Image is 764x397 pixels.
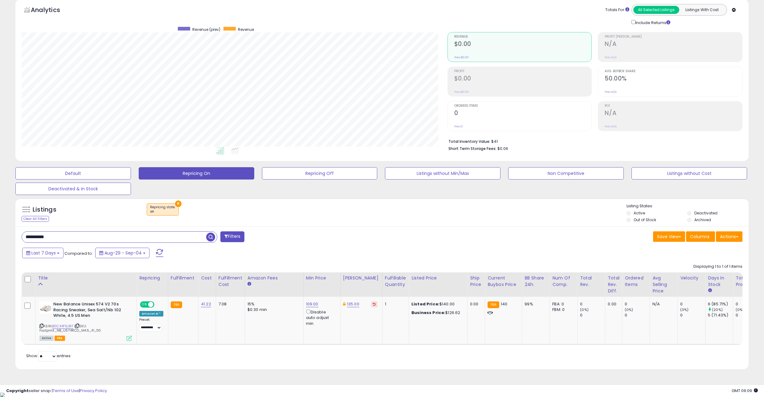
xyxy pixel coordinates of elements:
[605,104,742,108] span: ROI
[470,275,482,288] div: Ship Price
[247,307,299,312] div: $0.30 min
[605,56,617,59] small: Prev: N/A
[53,301,128,320] b: New Balance Unisex 574 V2 70s Racing Sneaker, Sea Salt/Nb 102 White, 4.5 US Men
[385,301,404,307] div: 1
[80,388,107,394] a: Privacy Policy
[470,301,480,307] div: 0.00
[488,275,519,288] div: Current Buybox Price
[501,301,507,307] span: 140
[625,312,650,318] div: 0
[552,307,573,312] div: FBM: 0
[347,301,359,307] a: 135.00
[552,275,575,288] div: Num of Comp.
[247,281,251,287] small: Amazon Fees.
[201,301,211,307] a: 41.22
[653,231,685,242] button: Save View
[736,301,761,307] div: 0
[605,125,617,128] small: Prev: N/A
[153,302,163,307] span: OFF
[411,310,445,316] b: Business Price:
[411,310,463,316] div: $126.62
[605,75,742,83] h2: 50.00%
[39,324,101,333] span: | SKU: Footprint_NB_U574RCD_M4.5_41_110
[625,275,647,288] div: Ordered Items
[693,264,742,270] div: Displaying 1 to 1 of 1 items
[627,203,749,209] p: Listing States:
[736,307,744,312] small: (0%)
[580,312,605,318] div: 0
[525,275,547,288] div: BB Share 24h.
[385,275,406,288] div: Fulfillable Quantity
[247,275,301,281] div: Amazon Fees
[53,388,79,394] a: Terms of Use
[139,167,254,180] button: Repricing On
[150,209,175,214] div: on
[6,388,107,394] div: seller snap | |
[631,167,747,180] button: Listings without Cost
[605,7,629,13] div: Totals For
[306,301,318,307] a: 109.00
[454,56,469,59] small: Prev: $0.00
[39,301,52,314] img: 312ao3U-7bL._SL40_.jpg
[411,301,439,307] b: Listed Price:
[411,275,465,281] div: Listed Price
[39,301,132,340] div: ASIN:
[708,312,733,318] div: 5 (71.43%)
[690,234,709,240] span: Columns
[15,167,131,180] button: Default
[634,210,645,216] label: Active
[488,301,499,308] small: FBA
[608,301,617,307] div: 0.00
[605,90,617,94] small: Prev: N/A
[343,275,380,281] div: [PERSON_NAME]
[580,275,603,288] div: Total Rev.
[139,318,163,332] div: Preset:
[454,75,592,83] h2: $0.00
[497,146,508,151] span: $0.06
[625,307,633,312] small: (0%)
[708,288,712,293] small: Days In Stock.
[716,231,742,242] button: Actions
[31,250,56,256] span: Last 7 Days
[306,308,336,326] div: Disable auto adjust min
[508,167,624,180] button: Non Competitive
[652,301,673,307] div: N/A
[454,125,463,128] small: Prev: 0
[525,301,545,307] div: 99%
[680,275,703,281] div: Velocity
[448,139,490,144] b: Total Inventory Value:
[55,336,65,341] span: FBA
[22,216,49,222] div: Clear All Filters
[679,6,725,14] button: Listings With Cost
[150,205,175,214] span: Repricing state :
[454,110,592,118] h2: 0
[192,27,220,32] span: Revenue (prev)
[454,90,469,94] small: Prev: $0.00
[52,324,73,329] a: B0C34F5J8F
[708,275,730,288] div: Days In Stock
[736,312,761,318] div: 0
[247,301,299,307] div: 15%
[680,301,705,307] div: 0
[238,27,254,32] span: Revenue
[634,217,656,222] label: Out of Stock
[38,275,134,281] div: Title
[608,275,619,294] div: Total Rev. Diff.
[605,110,742,118] h2: N/A
[385,167,500,180] button: Listings without Min/Max
[104,250,142,256] span: Aug-29 - Sep-04
[680,312,705,318] div: 0
[6,388,29,394] strong: Copyright
[171,301,182,308] small: FBA
[306,275,338,281] div: Min Price
[454,35,592,39] span: Revenue
[680,307,689,312] small: (0%)
[373,303,376,306] i: Revert to store-level Dynamic Max Price
[219,301,240,307] div: 7.08
[580,301,605,307] div: 0
[448,146,496,151] b: Short Term Storage Fees:
[708,301,733,307] div: 6 (85.71%)
[22,248,63,258] button: Last 7 Days
[454,40,592,49] h2: $0.00
[652,275,675,294] div: Avg Selling Price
